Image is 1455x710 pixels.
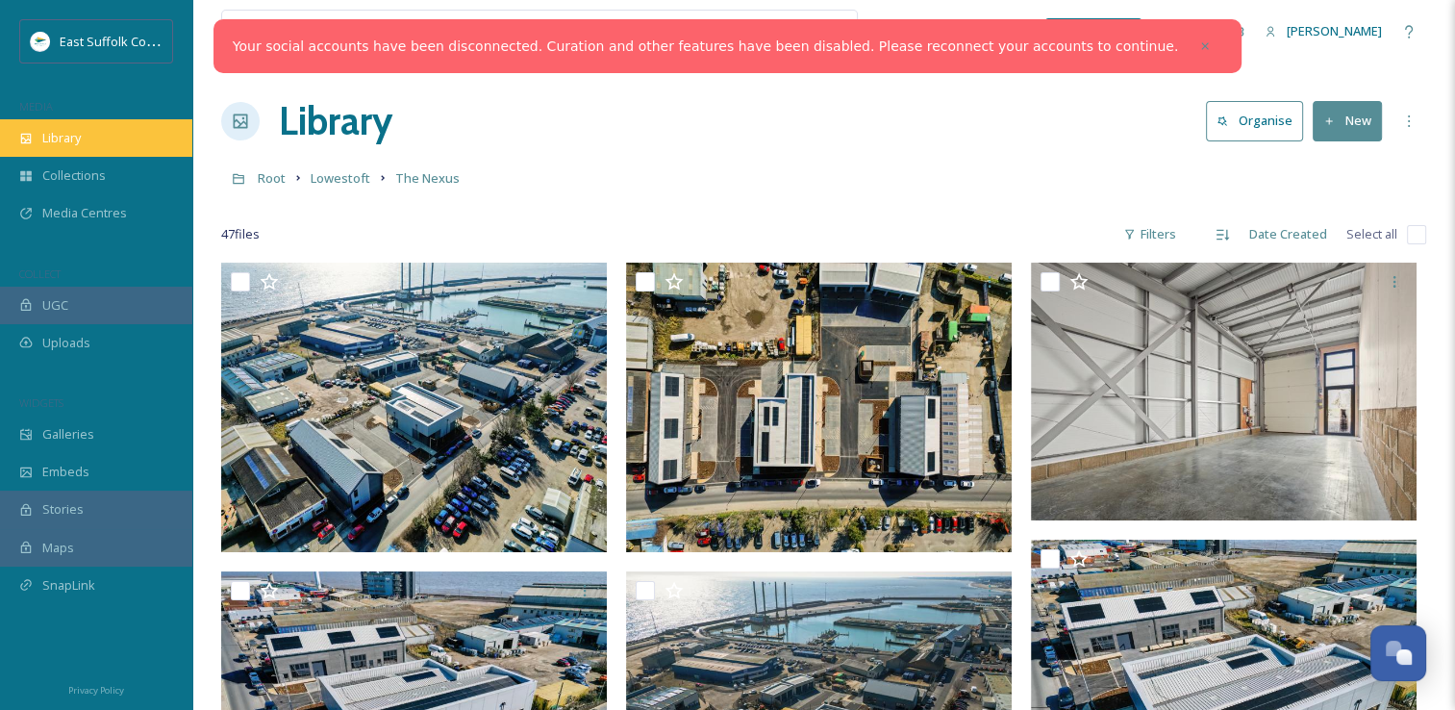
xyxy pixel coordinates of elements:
[258,166,286,190] a: Root
[233,37,1178,57] a: Your social accounts have been disconnected. Curation and other features have been disabled. Plea...
[221,263,607,552] img: The Nexus (46).jpg
[221,225,260,243] span: 47 file s
[1206,101,1303,140] button: Organise
[1313,101,1382,140] button: New
[1255,13,1392,50] a: [PERSON_NAME]
[1045,18,1141,45] a: What's New
[279,92,392,150] a: Library
[42,129,81,147] span: Library
[1206,101,1313,140] a: Organise
[42,296,68,315] span: UGC
[19,395,63,410] span: WIDGETS
[42,539,74,557] span: Maps
[626,263,1012,552] img: The Nexus (45).jpg
[1287,22,1382,39] span: [PERSON_NAME]
[42,166,106,185] span: Collections
[19,99,53,114] span: MEDIA
[266,11,665,53] input: Search your library
[42,204,127,222] span: Media Centres
[1240,216,1337,253] div: Date Created
[311,166,370,190] a: Lowestoft
[311,169,370,187] span: Lowestoft
[1346,225,1397,243] span: Select all
[395,166,460,190] a: The Nexus
[19,266,61,281] span: COLLECT
[258,169,286,187] span: Root
[60,32,173,50] span: East Suffolk Council
[68,677,124,700] a: Privacy Policy
[31,32,50,51] img: ESC%20Logo.png
[395,169,460,187] span: The Nexus
[1114,216,1186,253] div: Filters
[42,576,95,595] span: SnapLink
[42,463,89,481] span: Embeds
[68,684,124,697] span: Privacy Policy
[42,334,90,352] span: Uploads
[42,500,84,519] span: Stories
[42,425,94,444] span: Galleries
[735,13,847,50] a: View all files
[1031,263,1417,520] img: The Nexus (44).jpg
[1370,625,1426,681] button: Open Chat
